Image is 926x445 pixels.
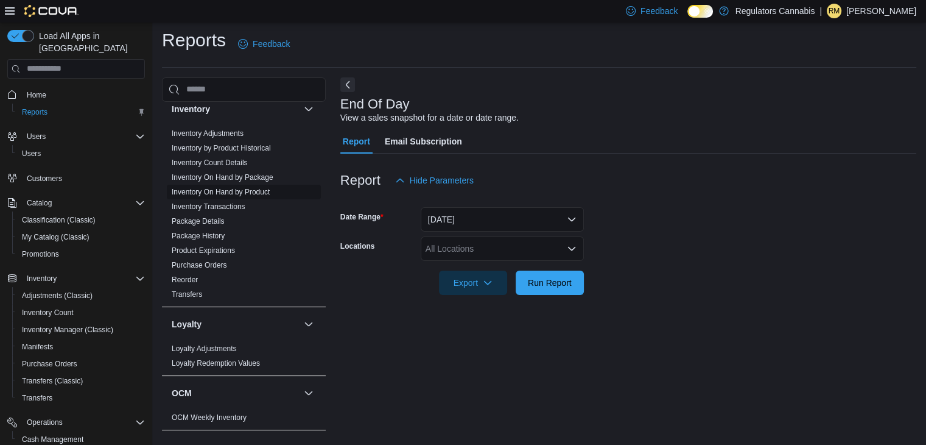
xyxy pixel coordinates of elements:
button: OCM [172,387,299,399]
a: Users [17,146,46,161]
div: Rachel McLennan [827,4,841,18]
div: Loyalty [162,341,326,376]
a: Reorder [172,276,198,284]
button: Export [439,271,507,295]
label: Date Range [340,212,384,222]
span: Operations [22,415,145,430]
a: Loyalty Adjustments [172,344,237,353]
span: Inventory On Hand by Product [172,187,270,197]
a: Transfers [172,290,202,299]
a: Customers [22,171,67,186]
button: Loyalty [301,317,316,332]
span: Package History [172,231,225,241]
span: Users [17,146,145,161]
a: Inventory Transactions [172,202,245,211]
span: Manifests [17,340,145,354]
span: Feedback [253,38,290,50]
h3: OCM [172,387,192,399]
h3: Report [340,173,381,188]
span: Hide Parameters [410,174,474,187]
span: Users [27,132,46,141]
span: Operations [27,418,63,427]
span: Inventory [22,271,145,286]
span: Adjustments (Classic) [17,288,145,303]
a: Product Expirations [172,246,235,255]
a: Home [22,88,51,102]
a: Promotions [17,247,64,262]
p: [PERSON_NAME] [846,4,916,18]
span: Catalog [27,198,52,208]
span: Cash Management [22,435,83,444]
button: Users [12,145,150,162]
label: Locations [340,241,375,251]
span: Report [343,129,370,154]
span: Customers [22,171,145,186]
p: Regulators Cannabis [735,4,815,18]
span: Classification (Classic) [22,215,96,225]
span: RM [829,4,840,18]
button: Classification (Classic) [12,212,150,229]
button: [DATE] [421,207,584,232]
button: Reports [12,104,150,121]
button: Transfers (Classic) [12,372,150,390]
a: Inventory Manager (Classic) [17,322,118,337]
a: Purchase Orders [172,261,227,269]
span: Inventory Count Details [172,158,248,168]
a: Inventory by Product Historical [172,144,271,152]
span: Promotions [17,247,145,262]
button: Inventory [172,103,299,115]
button: Operations [22,415,68,430]
span: OCM Weekly Inventory [172,413,247,422]
div: OCM [162,410,326,430]
div: View a sales snapshot for a date or date range. [340,112,519,124]
span: Manifests [22,342,53,352]
a: Inventory On Hand by Package [172,173,273,182]
span: Catalog [22,196,145,210]
span: Users [22,149,41,158]
span: Feedback [640,5,678,17]
a: Purchase Orders [17,357,82,371]
span: Transfers [22,393,52,403]
span: Inventory Count [17,305,145,320]
a: Reports [17,105,52,119]
a: Inventory Adjustments [172,129,244,138]
input: Dark Mode [687,5,713,18]
button: Inventory [22,271,61,286]
h3: Loyalty [172,318,202,330]
button: Users [2,128,150,145]
span: Adjustments (Classic) [22,291,93,301]
a: Adjustments (Classic) [17,288,97,303]
h3: End Of Day [340,97,410,112]
h3: Inventory [172,103,210,115]
button: Catalog [2,194,150,212]
button: Loyalty [172,318,299,330]
a: My Catalog (Classic) [17,230,94,244]
span: Purchase Orders [172,260,227,270]
a: Inventory Count [17,305,79,320]
a: Transfers [17,391,57,405]
p: | [819,4,822,18]
button: Inventory Manager (Classic) [12,321,150,338]
a: Inventory Count Details [172,158,248,167]
button: Home [2,86,150,104]
button: Adjustments (Classic) [12,287,150,304]
a: OCM Weekly Inventory [172,413,247,422]
a: Package History [172,232,225,240]
span: Inventory [27,274,57,283]
button: Catalog [22,196,57,210]
a: Manifests [17,340,58,354]
span: Inventory Count [22,308,74,318]
span: Promotions [22,249,59,259]
button: Operations [2,414,150,431]
button: Next [340,77,355,92]
span: Transfers (Classic) [22,376,83,386]
button: My Catalog (Classic) [12,229,150,246]
button: Hide Parameters [390,168,479,193]
span: Users [22,129,145,144]
span: Package Details [172,216,225,226]
span: My Catalog (Classic) [22,232,89,242]
span: Email Subscription [385,129,462,154]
